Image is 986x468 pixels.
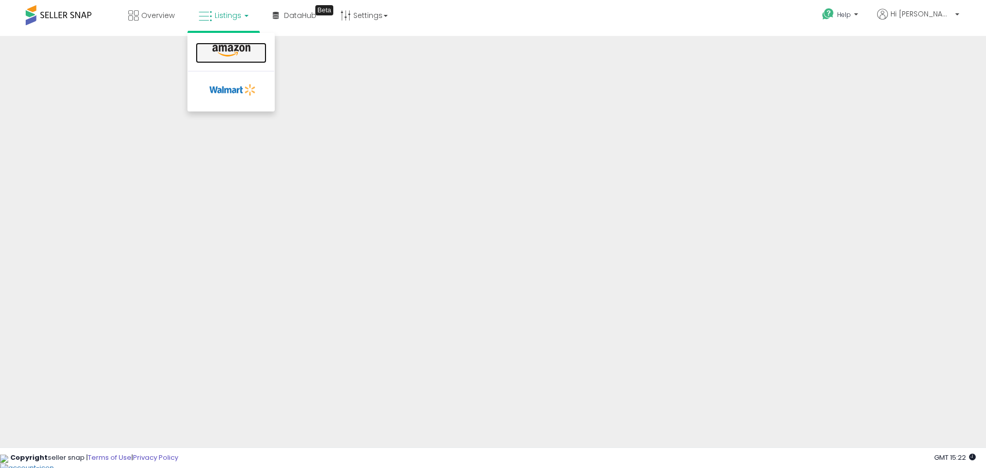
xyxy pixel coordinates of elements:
[877,9,959,32] a: Hi [PERSON_NAME]
[284,10,316,21] span: DataHub
[890,9,952,19] span: Hi [PERSON_NAME]
[141,10,175,21] span: Overview
[837,10,851,19] span: Help
[215,10,241,21] span: Listings
[315,5,333,15] div: Tooltip anchor
[822,8,835,21] i: Get Help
